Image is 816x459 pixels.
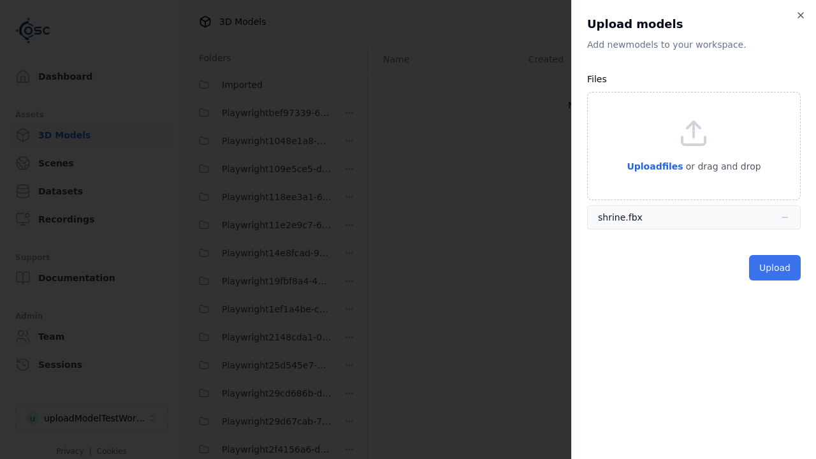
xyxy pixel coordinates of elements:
[683,159,761,174] p: or drag and drop
[587,15,801,33] h2: Upload models
[627,161,683,171] span: Upload files
[749,255,801,280] button: Upload
[587,74,607,84] label: Files
[587,38,801,51] p: Add new model s to your workspace.
[598,211,643,224] div: shrine.fbx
